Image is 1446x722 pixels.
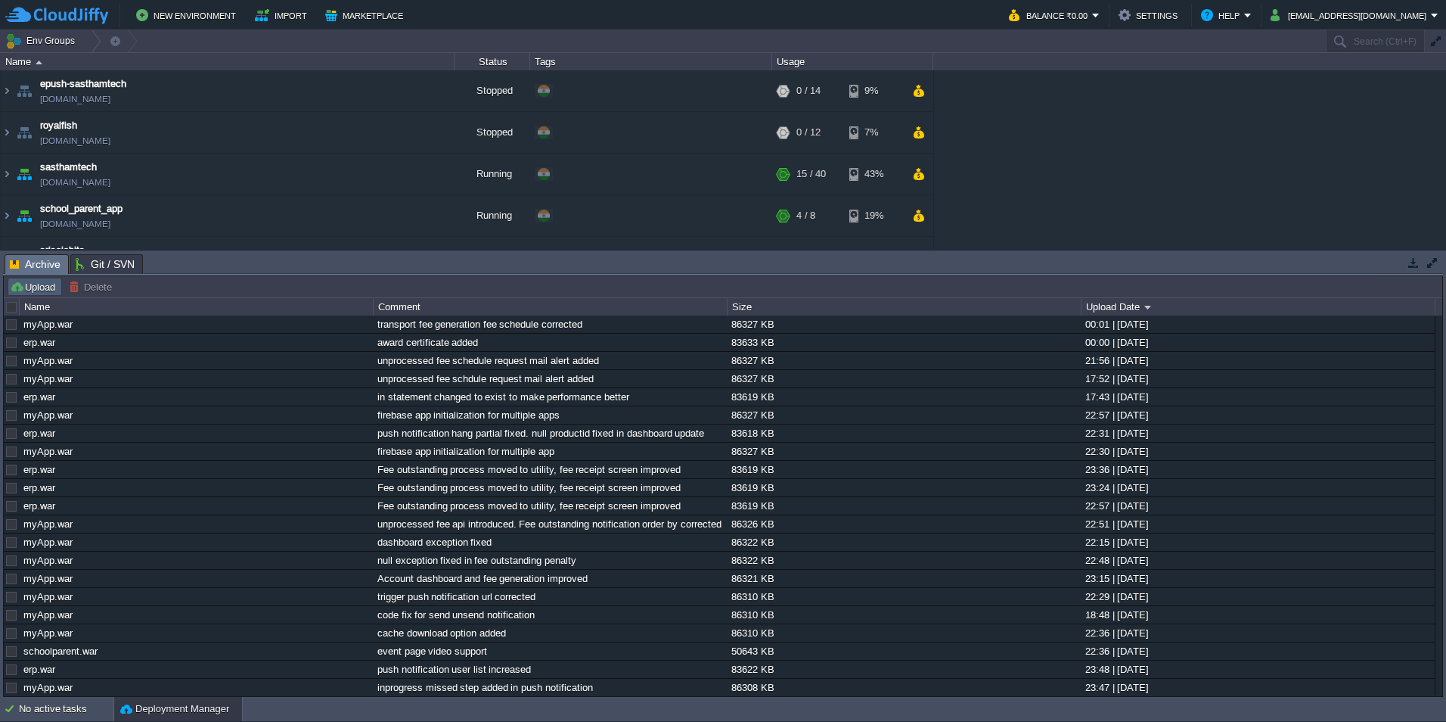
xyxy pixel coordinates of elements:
[1081,588,1434,605] div: 22:29 | [DATE]
[796,112,821,153] div: 0 / 12
[1,237,13,278] img: AMDAwAAAACH5BAEAAAAALAAAAAABAAEAAAICRAEAOw==
[796,70,821,111] div: 0 / 14
[374,406,726,424] div: firebase app initialization for multiple apps
[1081,624,1434,642] div: 22:36 | [DATE]
[1,195,13,236] img: AMDAwAAAACH5BAEAAAAALAAAAAABAAEAAAICRAEAOw==
[23,609,73,621] a: myApp.war
[455,70,530,111] div: Stopped
[23,428,55,439] a: erp.war
[728,534,1080,551] div: 86322 KB
[849,154,898,195] div: 43%
[455,154,530,195] div: Running
[1081,316,1434,333] div: 00:01 | [DATE]
[23,537,73,548] a: myApp.war
[1382,661,1431,707] iframe: chat widget
[728,606,1080,624] div: 86310 KB
[1081,479,1434,496] div: 23:24 | [DATE]
[1081,425,1434,442] div: 22:31 | [DATE]
[1081,406,1434,424] div: 22:57 | [DATE]
[40,216,110,232] a: [DOMAIN_NAME]
[796,154,826,195] div: 15 / 40
[728,461,1080,478] div: 83619 KB
[23,464,55,475] a: erp.war
[1081,643,1434,660] div: 22:36 | [DATE]
[374,643,726,660] div: event page video support
[374,334,726,351] div: award certificate added
[1081,515,1434,533] div: 22:51 | [DATE]
[1081,570,1434,587] div: 23:15 | [DATE]
[14,195,35,236] img: AMDAwAAAACH5BAEAAAAALAAAAAABAAEAAAICRAEAOw==
[374,570,726,587] div: Account dashboard and fee generation improved
[374,606,726,624] div: code fix for send unsend notification
[1081,388,1434,406] div: 17:43 | [DATE]
[5,30,80,51] button: Env Groups
[23,391,55,403] a: erp.war
[1081,352,1434,369] div: 21:56 | [DATE]
[531,53,771,70] div: Tags
[14,70,35,111] img: AMDAwAAAACH5BAEAAAAALAAAAAABAAEAAAICRAEAOw==
[40,175,110,190] a: [DOMAIN_NAME]
[23,355,73,366] a: myApp.war
[374,534,726,551] div: dashboard exception fixed
[728,624,1080,642] div: 86310 KB
[40,92,110,107] a: [DOMAIN_NAME]
[1119,6,1182,24] button: Settings
[23,591,73,602] a: myApp.war
[14,237,35,278] img: AMDAwAAAACH5BAEAAAAALAAAAAABAAEAAAICRAEAOw==
[1081,661,1434,678] div: 23:48 | [DATE]
[773,53,932,70] div: Usage
[728,298,1081,316] div: Size
[374,588,726,605] div: trigger push notification url corrected
[374,515,726,533] div: unprocessed fee api introduced. Fee outstanding notification order by corrected
[728,316,1080,333] div: 86327 KB
[374,352,726,369] div: unprocessed fee schedule request mail alert added
[23,555,73,566] a: myApp.war
[23,646,98,657] a: schoolparent.war
[1,70,13,111] img: AMDAwAAAACH5BAEAAAAALAAAAAABAAEAAAICRAEAOw==
[40,76,126,92] span: epush-sasthamtech
[14,154,35,195] img: AMDAwAAAACH5BAEAAAAALAAAAAABAAEAAAICRAEAOw==
[1081,497,1434,515] div: 22:57 | [DATE]
[374,497,726,515] div: Fee outstanding process moved to utility, fee receipt screen improved
[40,133,110,148] a: [DOMAIN_NAME]
[728,679,1080,696] div: 86308 KB
[23,682,73,693] a: myApp.war
[255,6,312,24] button: Import
[325,6,408,24] button: Marketplace
[1081,334,1434,351] div: 00:00 | [DATE]
[849,195,898,236] div: 19%
[849,112,898,153] div: 7%
[728,552,1080,569] div: 86322 KB
[728,588,1080,605] div: 86310 KB
[728,370,1080,387] div: 86327 KB
[136,6,240,24] button: New Environment
[40,118,77,133] span: royalfish
[1,112,13,153] img: AMDAwAAAACH5BAEAAAAALAAAAAABAAEAAAICRAEAOw==
[455,195,530,236] div: Running
[374,388,726,406] div: in statement changed to exist to make performance better
[36,61,42,64] img: AMDAwAAAACH5BAEAAAAALAAAAAABAAEAAAICRAEAOw==
[23,409,73,421] a: myApp.war
[728,352,1080,369] div: 86327 KB
[728,334,1080,351] div: 83633 KB
[1271,6,1431,24] button: [EMAIL_ADDRESS][DOMAIN_NAME]
[728,570,1080,587] div: 86321 KB
[40,160,97,175] a: sasthamtech
[23,482,55,493] a: erp.war
[23,446,73,457] a: myApp.war
[76,255,135,273] span: Git / SVN
[374,425,726,442] div: push notification hang partial fixed. null productid fixed in dashboard update
[40,201,123,216] a: school_parent_app
[1081,606,1434,624] div: 18:48 | [DATE]
[374,316,726,333] div: transport fee generation fee schedule corrected
[1201,6,1244,24] button: Help
[1009,6,1092,24] button: Balance ₹0.00
[14,112,35,153] img: AMDAwAAAACH5BAEAAAAALAAAAAABAAEAAAICRAEAOw==
[728,515,1080,533] div: 86326 KB
[728,497,1080,515] div: 83619 KB
[728,425,1080,442] div: 83618 KB
[23,518,73,530] a: myApp.war
[374,443,726,460] div: firebase app initialization for multiple app
[40,243,85,258] span: srisaichits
